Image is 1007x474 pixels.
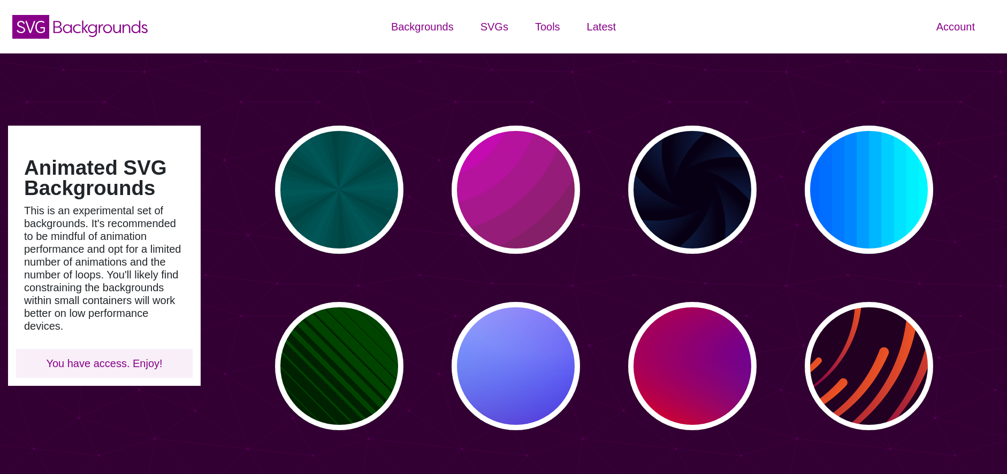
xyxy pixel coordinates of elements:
[628,302,757,430] button: animated gradient that changes to each color of the rainbow
[574,11,629,43] a: Latest
[628,126,757,254] button: aperture style background animated to open
[275,302,403,430] button: alternating stripes that get larger and smaller in a ripple pattern
[452,126,580,254] button: pink circles in circles pulsating background
[24,357,185,370] p: You have access. Enjoy!
[467,11,522,43] a: SVGs
[24,158,185,199] h1: Animated SVG Backgrounds
[522,11,574,43] a: Tools
[452,302,580,430] button: animated blue and pink gradient
[805,302,933,430] button: a slow spinning tornado of design elements
[275,126,403,254] button: green rave light effect animated background
[805,126,933,254] button: blue colors that transform in a fanning motion
[378,11,467,43] a: Backgrounds
[24,204,185,332] p: This is an experimental set of backgrounds. It's recommended to be mindful of animation performan...
[923,11,988,43] a: Account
